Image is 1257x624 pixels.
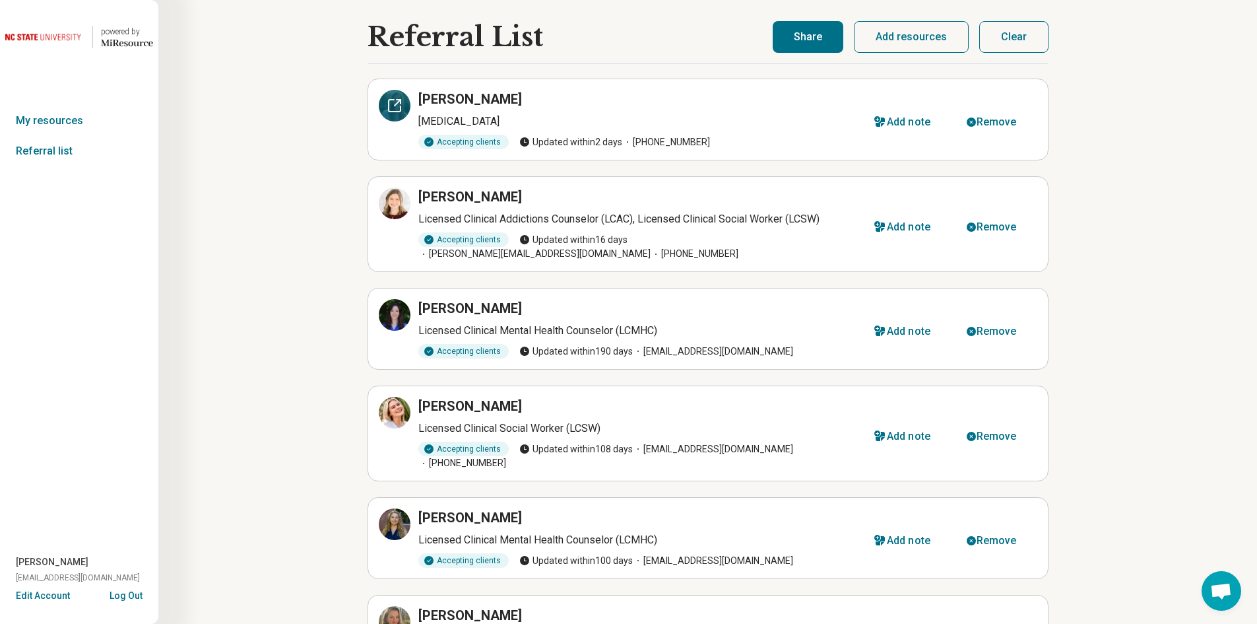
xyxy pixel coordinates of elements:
[418,323,859,339] p: Licensed Clinical Mental Health Counselor (LCMHC)
[418,90,522,108] h3: [PERSON_NAME]
[418,456,506,470] span: [PHONE_NUMBER]
[519,233,628,247] span: Updated within 16 days
[418,532,859,548] p: Licensed Clinical Mental Health Counselor (LCMHC)
[951,316,1037,347] button: Remove
[977,326,1017,337] div: Remove
[633,554,793,568] span: [EMAIL_ADDRESS][DOMAIN_NAME]
[858,421,951,452] button: Add note
[519,554,633,568] span: Updated within 100 days
[16,572,140,584] span: [EMAIL_ADDRESS][DOMAIN_NAME]
[651,247,738,261] span: [PHONE_NUMBER]
[633,442,793,456] span: [EMAIL_ADDRESS][DOMAIN_NAME]
[418,442,509,456] div: Accepting clients
[887,117,930,127] div: Add note
[368,22,543,52] h1: Referral List
[887,326,930,337] div: Add note
[858,211,951,243] button: Add note
[418,232,509,247] div: Accepting clients
[858,106,951,138] button: Add note
[519,345,633,359] span: Updated within 190 days
[101,26,153,38] div: powered by
[519,135,622,149] span: Updated within 2 days
[951,106,1037,138] button: Remove
[418,344,509,359] div: Accepting clients
[858,316,951,347] button: Add note
[5,21,84,53] img: North Carolina State University
[951,525,1037,557] button: Remove
[418,211,859,227] p: Licensed Clinical Addictions Counselor (LCAC), Licensed Clinical Social Worker (LCSW)
[418,421,859,436] p: Licensed Clinical Social Worker (LCSW)
[5,21,153,53] a: North Carolina State University powered by
[418,553,509,568] div: Accepting clients
[979,21,1048,53] button: Clear
[977,431,1017,442] div: Remove
[887,536,930,546] div: Add note
[16,555,88,569] span: [PERSON_NAME]
[951,211,1037,243] button: Remove
[633,345,793,359] span: [EMAIL_ADDRESS][DOMAIN_NAME]
[418,188,522,206] h3: [PERSON_NAME]
[418,299,522,318] h3: [PERSON_NAME]
[887,222,930,232] div: Add note
[418,135,509,149] div: Accepting clients
[887,431,930,442] div: Add note
[519,442,633,456] span: Updated within 108 days
[418,114,859,129] p: [MEDICAL_DATA]
[858,525,951,557] button: Add note
[16,589,70,603] button: Edit Account
[977,222,1017,232] div: Remove
[110,589,143,600] button: Log Out
[418,397,522,415] h3: [PERSON_NAME]
[1202,571,1241,611] div: Open chat
[977,536,1017,546] div: Remove
[773,21,843,53] button: Share
[418,247,651,261] span: [PERSON_NAME][EMAIL_ADDRESS][DOMAIN_NAME]
[854,21,969,53] button: Add resources
[622,135,710,149] span: [PHONE_NUMBER]
[418,508,522,527] h3: [PERSON_NAME]
[977,117,1017,127] div: Remove
[951,421,1037,452] button: Remove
